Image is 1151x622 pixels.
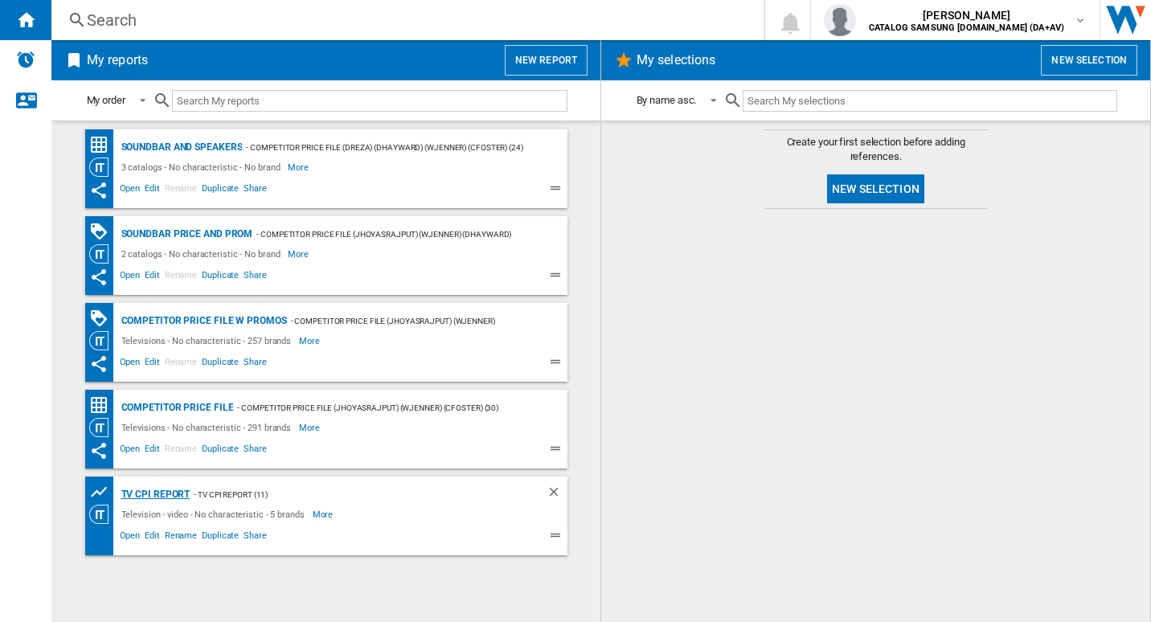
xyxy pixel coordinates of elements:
[241,268,269,287] span: Share
[87,9,722,31] div: Search
[252,224,535,244] div: - Competitor price file (jhoyasrajput) (wjenner) (dhayward) (cfoster) (30)
[764,135,989,164] span: Create your first selection before adding references.
[287,311,535,331] div: - Competitor price file (jhoyasrajput) (wjenner) (cfoster) (30)
[117,268,143,287] span: Open
[1041,45,1137,76] button: New selection
[633,45,719,76] h2: My selections
[142,268,162,287] span: Edit
[241,354,269,374] span: Share
[162,354,199,374] span: Rename
[241,181,269,200] span: Share
[190,485,514,505] div: - TV CPI Report (11)
[117,224,253,244] div: Soundbar Price and Prom
[824,4,856,36] img: profile.jpg
[199,441,241,460] span: Duplicate
[869,7,1064,23] span: [PERSON_NAME]
[142,441,162,460] span: Edit
[117,418,300,437] div: Televisions - No characteristic - 291 brands
[89,135,117,155] div: Price Matrix
[89,505,117,524] div: Category View
[547,485,567,505] div: Delete
[199,528,241,547] span: Duplicate
[827,174,924,203] button: New selection
[89,331,117,350] div: Category View
[89,354,109,374] ng-md-icon: This report has been shared with you
[117,311,287,331] div: Competitor price file w promos
[743,90,1116,112] input: Search My selections
[299,418,322,437] span: More
[199,268,241,287] span: Duplicate
[313,505,336,524] span: More
[89,418,117,437] div: Category View
[241,528,269,547] span: Share
[162,268,199,287] span: Rename
[288,158,311,177] span: More
[637,94,697,106] div: By name asc.
[89,309,117,329] div: PROMOTIONS Matrix
[89,441,109,460] ng-md-icon: This report has been shared with you
[117,354,143,374] span: Open
[117,505,313,524] div: Television - video - No characteristic - 5 brands
[117,158,289,177] div: 3 catalogs - No characteristic - No brand
[869,23,1064,33] b: CATALOG SAMSUNG [DOMAIN_NAME] (DA+AV)
[505,45,588,76] button: New report
[117,398,234,418] div: Competitor price file
[172,90,567,112] input: Search My reports
[117,244,289,264] div: 2 catalogs - No characteristic - No brand
[117,485,190,505] div: TV CPI Report
[142,528,162,547] span: Edit
[199,354,241,374] span: Duplicate
[117,441,143,460] span: Open
[117,331,300,350] div: Televisions - No characteristic - 257 brands
[233,398,535,418] div: - Competitor price file (jhoyasrajput) (wjenner) (cfoster) (30)
[89,268,109,287] ng-md-icon: This report has been shared with you
[288,244,311,264] span: More
[89,222,117,242] div: PROMOTIONS Matrix
[117,181,143,200] span: Open
[89,158,117,177] div: Category View
[142,181,162,200] span: Edit
[299,331,322,350] span: More
[242,137,535,158] div: - Competitor Price File (dreza) (dhayward) (wjenner) (cfoster) (24)
[162,528,199,547] span: Rename
[16,50,35,69] img: alerts-logo.svg
[142,354,162,374] span: Edit
[117,528,143,547] span: Open
[117,137,243,158] div: Soundbar and Speakers
[89,181,109,200] ng-md-icon: This report has been shared with you
[87,94,125,106] div: My order
[199,181,241,200] span: Duplicate
[89,482,117,502] div: Product prices grid
[241,441,269,460] span: Share
[84,45,151,76] h2: My reports
[162,441,199,460] span: Rename
[162,181,199,200] span: Rename
[89,395,117,415] div: Price Matrix
[89,244,117,264] div: Category View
